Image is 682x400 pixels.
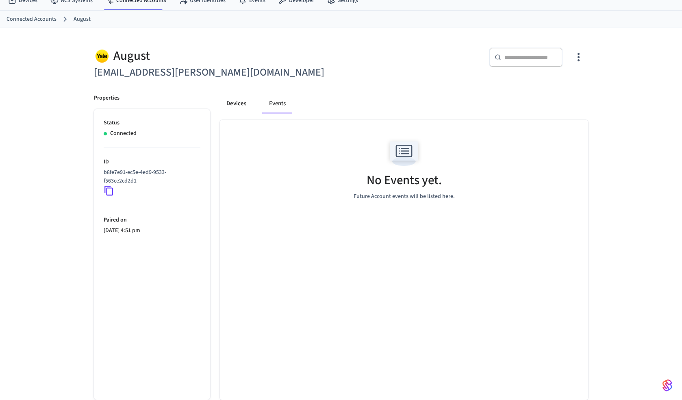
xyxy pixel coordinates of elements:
p: [DATE] 4:51 pm [104,226,200,235]
h6: [EMAIL_ADDRESS][PERSON_NAME][DOMAIN_NAME] [94,64,336,81]
p: Future Account events will be listed here. [354,192,455,201]
img: Events Empty State [386,136,422,171]
p: Connected [110,129,137,138]
p: Paired on [104,216,200,224]
img: SeamLogoGradient.69752ec5.svg [662,379,672,392]
p: ID [104,158,200,166]
p: Properties [94,94,119,102]
div: connected account tabs [220,94,588,113]
div: August [94,48,336,64]
h5: No Events yet. [367,172,442,189]
a: August [74,15,91,24]
button: Events [263,94,292,113]
img: Yale Logo, Square [94,48,110,64]
p: Status [104,119,200,127]
a: Connected Accounts [7,15,56,24]
p: b8fe7e91-ec5e-4ed9-9533-f563ce2cd2d1 [104,168,197,185]
button: Devices [220,94,253,113]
